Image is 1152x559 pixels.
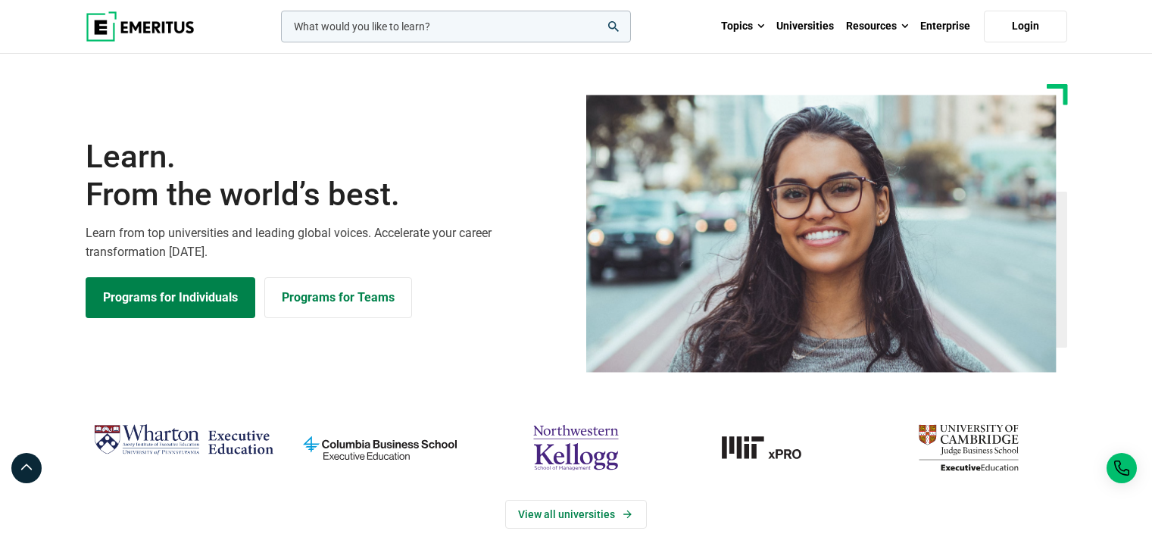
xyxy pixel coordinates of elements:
[878,418,1059,477] img: cambridge-judge-business-school
[86,277,255,318] a: Explore Programs
[264,277,412,318] a: Explore for Business
[682,418,863,477] img: MIT xPRO
[586,95,1057,373] img: Learn from the world's best
[505,500,647,529] a: View Universities
[93,418,274,463] img: Wharton Executive Education
[485,418,667,477] img: northwestern-kellogg
[682,418,863,477] a: MIT-xPRO
[289,418,470,477] img: columbia-business-school
[86,138,567,214] h1: Learn.
[86,223,567,262] p: Learn from top universities and leading global voices. Accelerate your career transformation [DATE].
[86,176,567,214] span: From the world’s best.
[281,11,631,42] input: woocommerce-product-search-field-0
[984,11,1067,42] a: Login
